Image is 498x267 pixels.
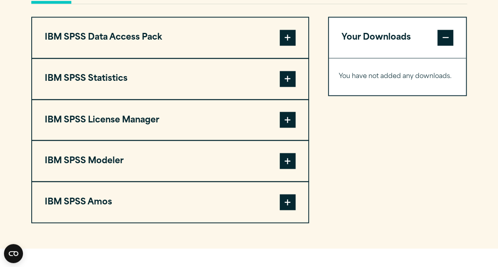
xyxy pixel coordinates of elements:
button: IBM SPSS Modeler [32,141,308,181]
div: Your Downloads [329,58,466,95]
button: IBM SPSS License Manager [32,100,308,140]
button: IBM SPSS Amos [32,182,308,222]
button: IBM SPSS Statistics [32,59,308,99]
button: IBM SPSS Data Access Pack [32,17,308,58]
p: You have not added any downloads. [339,71,456,82]
button: Your Downloads [329,17,466,58]
button: Open CMP widget [4,244,23,263]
